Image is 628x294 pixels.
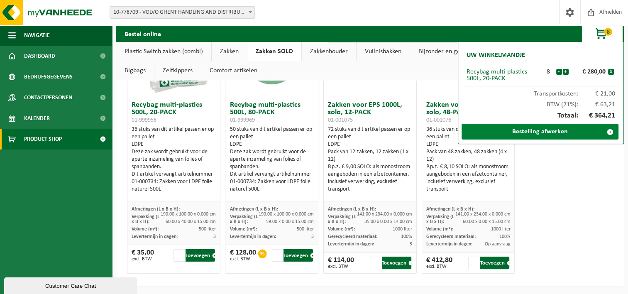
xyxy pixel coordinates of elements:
div: € 114,00 [328,257,354,269]
div: P.p.z. € 9,00 SOLO: als monostroom aangeboden in een afzetcontainer, inclusief verwerking, exclus... [328,163,412,193]
div: LDPE [328,141,412,148]
span: 3 [410,242,412,247]
span: Gerecycleerd materiaal: [426,234,476,239]
button: Toevoegen [186,249,215,262]
a: Zakkenhouder [302,42,356,61]
div: Dit artikel vervangt artikelnummer 01-000734: Zakken voor LDPE folie naturel 500L [132,171,216,193]
a: Bigbags [116,61,154,80]
span: excl. BTW [230,257,256,262]
div: 72 stuks van dit artikel passen er op een pallet [328,126,412,193]
span: Volume (m³): [328,227,355,232]
span: 141.00 x 234.00 x 0.000 cm [455,212,510,217]
span: Volume (m³): [426,227,453,232]
span: Afmetingen (L x B x H): [230,207,278,212]
span: 500 liter [199,227,216,232]
a: Zelfkippers [154,61,201,80]
span: 3 [311,234,314,239]
span: Levertermijn in dagen: [426,242,472,247]
div: Recybag multi-plastics 500L, 20-PACK [467,69,541,82]
span: Verpakking (L x B x H): [230,214,257,224]
div: Dit artikel vervangt artikelnummer 01-000734: Zakken voor LDPE folie naturel 500L [230,171,314,193]
span: Afmetingen (L x B x H): [328,207,376,212]
button: - [556,69,562,75]
button: Toevoegen [283,249,313,262]
span: 141.00 x 234.00 x 0.000 cm [357,212,412,217]
div: € 412,80 [426,257,452,269]
span: excl. BTW [328,264,354,269]
span: Afmetingen (L x B x H): [132,207,180,212]
h3: Zakken voor EPS 1000L, solo, 12-PACK [328,101,412,124]
span: Kalender [24,108,50,129]
span: Navigatie [24,25,50,46]
div: Deze zak wordt gebruikt voor de aparte inzameling van folies of spanbanden. [132,148,216,171]
span: 01-999958 [132,117,156,123]
div: 8 [541,69,556,75]
input: 1 [272,249,283,262]
span: 01-001075 [328,117,353,123]
span: Product Shop [24,129,62,149]
span: Verpakking (L x B x H): [132,214,159,224]
span: 59.00 x 0.00 x 15.00 cm [266,219,314,224]
span: excl. BTW [132,257,154,262]
span: 1000 liter [491,227,510,232]
input: 1 [468,257,479,269]
h2: Uw winkelmandje [462,46,529,64]
a: Plastic Switch zakken (combi) [116,42,211,61]
span: 190.00 x 100.00 x 0.000 cm [259,212,314,217]
span: 60.00 x 40.00 x 15.00 cm [166,219,216,224]
span: € 63,21 [578,101,616,108]
span: 8 [604,28,612,36]
div: Pack van 48 zakken, 48 zakken (4 x 12) [426,148,511,163]
span: Levertermijn in dagen: [132,234,178,239]
div: € 128,00 [230,249,256,262]
button: Toevoegen [382,257,411,269]
div: Deze zak wordt gebruikt voor de aparte inzameling van folies of spanbanden. [230,148,314,171]
span: 100% [401,234,412,239]
span: 1000 liter [393,227,412,232]
h3: Recybag multi-plastics 500L, 80-PACK [230,101,314,124]
h3: Zakken voor EPS 1000L, solo, 48-PACK [426,101,511,124]
span: Levertermijn in dagen: [328,242,374,247]
div: 36 stuks van dit artikel passen er op een pallet [426,126,511,193]
div: BTW (21%): [462,97,619,108]
div: Transportkosten: [462,86,619,97]
div: 50 stuks van dit artikel passen er op een pallet [230,126,314,193]
div: 36 stuks van dit artikel passen er op een pallet [132,126,216,193]
div: Pack van 12 zakken, 12 zakken (1 x 12) [328,148,412,163]
button: x [608,69,614,75]
a: Bijzonder en gevaarlijk afval [410,42,503,61]
span: Volume (m³): [132,227,159,232]
span: 100% [499,234,510,239]
div: Totaal: [462,108,619,124]
span: 3 [213,234,216,239]
span: Gerecycleerd materiaal: [328,234,377,239]
span: € 21,00 [578,91,616,97]
button: + [563,69,569,75]
span: Dashboard [24,46,55,66]
a: Comfort artikelen [201,61,266,80]
span: Contactpersonen [24,87,72,108]
button: Toevoegen [480,257,509,269]
span: Verpakking (L x B x H): [426,214,454,224]
button: 8 [582,25,623,42]
div: € 35,00 [132,249,154,262]
span: 60.00 x 0.00 x 15.00 cm [462,219,510,224]
span: 01-001076 [426,117,451,123]
div: P.p.z. € 8,10 SOLO: als monostroom aangeboden in een afzetcontainer, inclusief verwerking, exclus... [426,163,511,193]
span: Levertermijn in dagen: [230,234,276,239]
div: LDPE [426,141,511,148]
span: Verpakking (L x B x H): [328,214,356,224]
span: Volume (m³): [230,227,257,232]
span: Afmetingen (L x B x H): [426,207,474,212]
span: Bedrijfsgegevens [24,66,73,87]
span: 500 liter [297,227,314,232]
a: Zakken [212,42,247,61]
h3: Recybag multi-plastics 500L, 20-PACK [132,101,216,124]
input: 1 [370,257,381,269]
a: Vuilnisbakken [357,42,410,61]
span: Op aanvraag [484,242,510,247]
input: 1 [173,249,184,262]
div: LDPE [132,141,216,148]
span: 35.00 x 0.00 x 14.00 cm [364,219,412,224]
